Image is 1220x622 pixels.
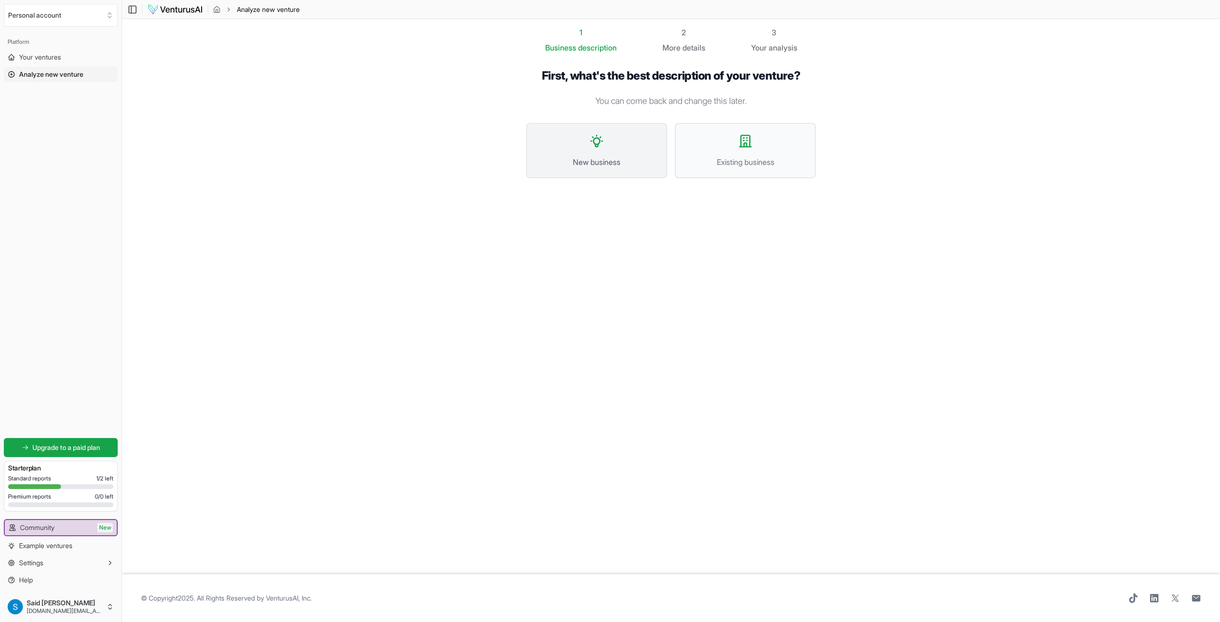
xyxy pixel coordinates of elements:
img: logo [147,4,203,15]
span: New business [537,156,657,168]
button: Select an organization [4,4,118,27]
div: 3 [751,27,797,38]
span: Example ventures [19,541,72,551]
a: Example ventures [4,538,118,553]
span: Analyze new venture [19,70,83,79]
span: Existing business [685,156,805,168]
div: 2 [662,27,705,38]
span: 1 / 2 left [96,475,113,482]
a: VenturusAI, Inc [266,594,310,602]
button: Said [PERSON_NAME][DOMAIN_NAME][EMAIL_ADDRESS][DOMAIN_NAME] [4,595,118,618]
span: Community [20,523,54,532]
span: analysis [769,43,797,52]
div: Platform [4,34,118,50]
span: Your ventures [19,52,61,62]
span: Business [545,42,576,53]
span: New [97,523,113,532]
nav: breadcrumb [213,5,300,14]
span: 0 / 0 left [95,493,113,500]
img: ACg8ocKYv6KiKws6flaN1eD4cyNFdrqy6xfqFPe-Z3waS_1jvpyI1w=s96-c [8,599,23,614]
span: Standard reports [8,475,51,482]
button: Existing business [675,123,816,178]
span: Settings [19,558,43,568]
p: You can come back and change this later. [526,94,816,108]
a: Analyze new venture [4,67,118,82]
span: [DOMAIN_NAME][EMAIL_ADDRESS][DOMAIN_NAME] [27,607,102,615]
a: Help [4,572,118,588]
h1: First, what's the best description of your venture? [526,69,816,83]
button: Settings [4,555,118,571]
a: Your ventures [4,50,118,65]
a: Upgrade to a paid plan [4,438,118,457]
span: Analyze new venture [237,5,300,14]
span: © Copyright 2025 . All Rights Reserved by . [141,593,312,603]
span: Said [PERSON_NAME] [27,599,102,607]
span: Your [751,42,767,53]
button: New business [526,123,667,178]
span: details [682,43,705,52]
h3: Starter plan [8,463,113,473]
span: More [662,42,681,53]
span: description [578,43,617,52]
span: Premium reports [8,493,51,500]
a: CommunityNew [5,520,117,535]
div: 1 [545,27,617,38]
span: Upgrade to a paid plan [32,443,100,452]
span: Help [19,575,33,585]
